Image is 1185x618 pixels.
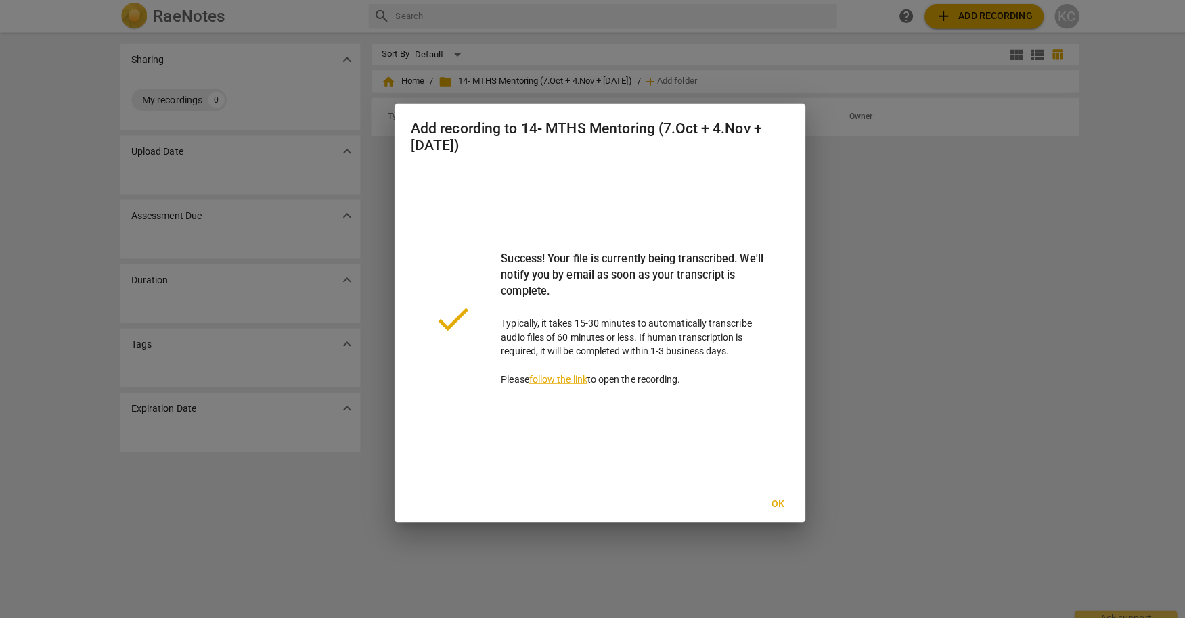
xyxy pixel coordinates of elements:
p: Typically, it takes 15-30 minutes to automatically transcribe audio files of 60 minutes or less. ... [495,247,758,382]
h2: Add recording to 14- MTHS Mentoring (7.Oct + 4.Nov + [DATE]) [406,119,780,152]
span: Ok [758,492,780,505]
a: follow the link [523,369,581,380]
span: done [428,295,468,335]
div: Success! Your file is currently being transcribed. We'll notify you by email as soon as your tran... [495,247,758,312]
button: Ok [747,486,790,510]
